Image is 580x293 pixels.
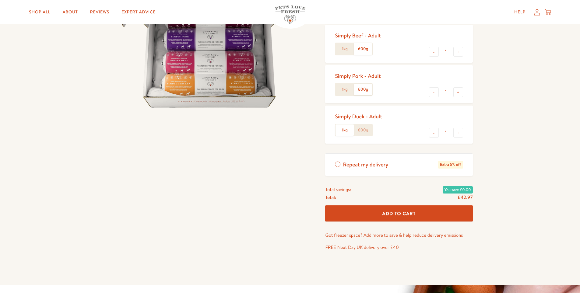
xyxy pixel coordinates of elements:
[325,194,336,201] span: Total:
[24,6,55,18] a: Shop All
[325,243,473,251] p: FREE Next Day UK delivery over £40
[429,128,439,138] button: -
[58,6,83,18] a: About
[429,87,439,97] button: -
[325,186,351,194] span: Total savings:
[85,6,114,18] a: Reviews
[354,43,372,55] label: 600g
[336,43,354,55] label: 1kg
[354,124,372,136] label: 600g
[458,194,473,201] span: £42.97
[438,161,463,169] span: Extra 5% off
[117,6,160,18] a: Expert Advice
[325,205,473,221] button: Add To Cart
[335,113,382,120] div: Simply Duck - Adult
[453,47,463,57] button: +
[335,32,381,39] div: Simply Beef - Adult
[336,84,354,95] label: 1kg
[275,5,305,24] img: Pets Love Fresh
[336,124,354,136] label: 1kg
[509,6,530,18] a: Help
[343,161,388,169] span: Repeat my delivery
[443,186,473,194] span: You save £0.00
[382,210,416,217] span: Add To Cart
[453,128,463,138] button: +
[354,84,372,95] label: 600g
[453,87,463,97] button: +
[429,47,439,57] button: -
[325,231,473,239] p: Got freezer space? Add more to save & help reduce delivery emissions
[335,72,381,79] div: Simply Pork - Adult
